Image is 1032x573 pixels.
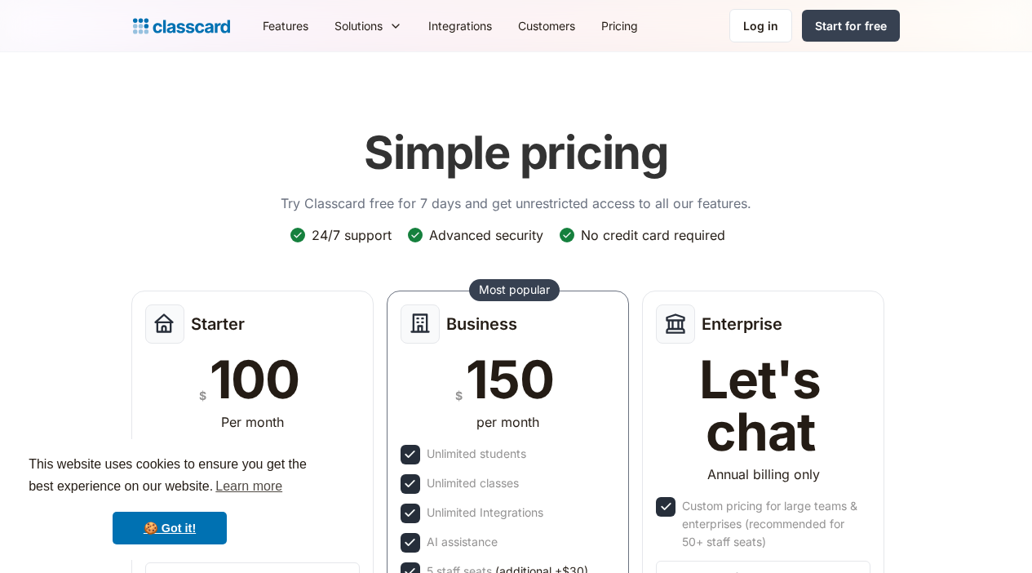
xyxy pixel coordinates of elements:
div: AI assistance [427,533,498,551]
a: Customers [505,7,588,44]
div: Custom pricing for large teams & enterprises (recommended for 50+ staff seats) [682,497,867,551]
h1: Simple pricing [364,126,668,180]
h2: Starter [191,314,245,334]
div: Solutions [321,7,415,44]
div: Annual billing only [707,464,820,484]
div: per month [476,412,539,432]
p: Try Classcard free for 7 days and get unrestricted access to all our features. [281,193,751,213]
div: 150 [466,353,553,406]
a: Log in [729,9,792,42]
div: 24/7 support [312,226,392,244]
div: $ [199,385,206,406]
a: Integrations [415,7,505,44]
h2: Enterprise [702,314,782,334]
div: Log in [743,17,778,34]
div: $ [455,385,463,406]
div: Unlimited students [427,445,526,463]
div: Unlimited classes [427,474,519,492]
a: learn more about cookies [213,474,285,499]
div: No credit card required [581,226,725,244]
div: Most popular [479,282,550,298]
span: This website uses cookies to ensure you get the best experience on our website. [29,455,311,499]
h2: Business [446,314,517,334]
div: 100 [210,353,299,406]
a: dismiss cookie message [113,512,227,544]
div: Start for free [815,17,887,34]
div: Advanced security [429,226,543,244]
div: Unlimited Integrations [427,504,543,522]
a: Pricing [588,7,651,44]
div: Solutions [334,17,383,34]
div: Per month [221,412,284,432]
a: Features [250,7,321,44]
div: Let's chat [656,353,864,458]
a: Start for free [802,10,900,42]
a: home [133,15,230,38]
div: cookieconsent [13,439,326,560]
